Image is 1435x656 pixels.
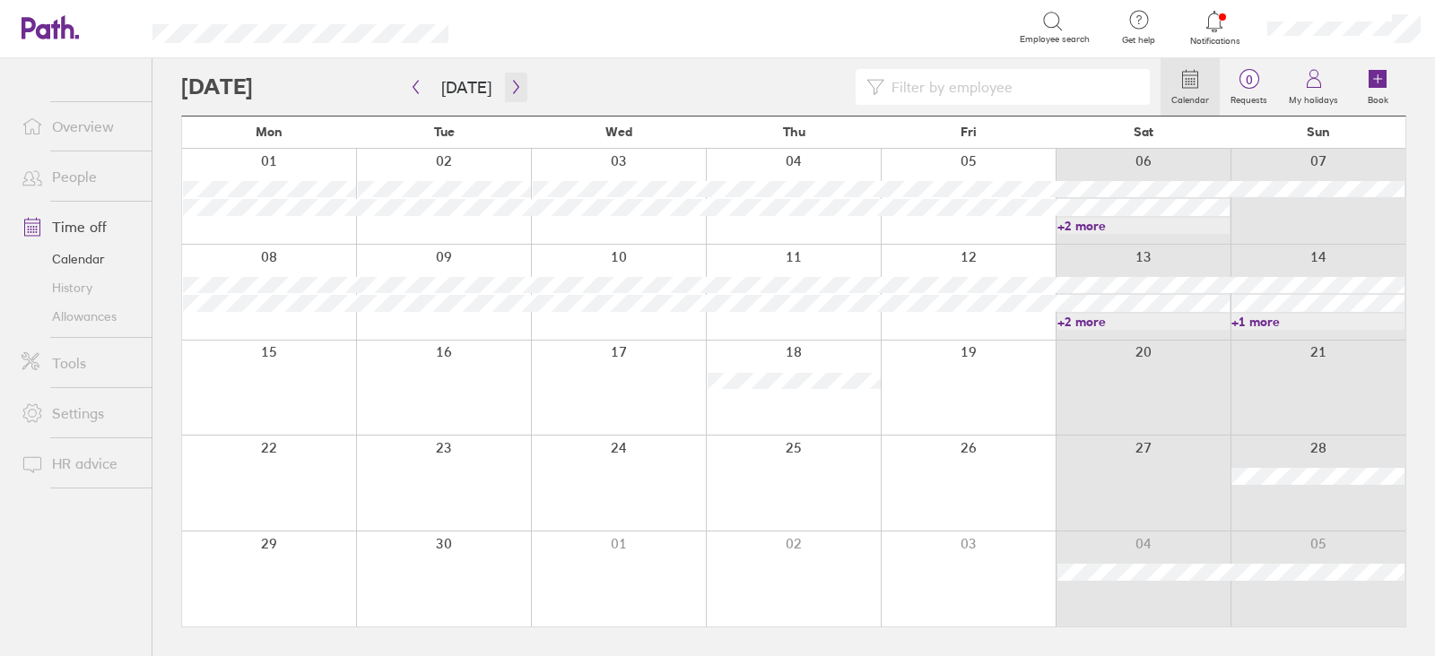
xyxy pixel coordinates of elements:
a: Notifications [1186,9,1244,47]
label: Calendar [1161,90,1220,106]
span: Get help [1109,35,1168,46]
span: Sun [1307,125,1330,139]
a: Settings [7,395,152,431]
span: Notifications [1186,36,1244,47]
a: Time off [7,209,152,245]
span: Fri [961,125,977,139]
a: +2 more [1057,218,1231,234]
a: Calendar [7,245,152,273]
span: 0 [1220,73,1278,87]
label: Requests [1220,90,1278,106]
a: People [7,159,152,194]
a: Book [1349,58,1406,116]
label: My holidays [1278,90,1349,106]
a: +2 more [1057,314,1231,330]
label: Book [1357,90,1399,106]
a: History [7,273,152,302]
a: 0Requests [1220,58,1278,116]
span: Employee search [1020,34,1090,45]
span: Sat [1134,125,1153,139]
span: Wed [605,125,632,139]
a: My holidays [1278,58,1349,116]
span: Mon [256,125,283,139]
div: Search [497,19,543,35]
input: Filter by employee [884,70,1139,104]
button: [DATE] [427,73,506,102]
span: Thu [783,125,805,139]
a: Overview [7,108,152,144]
span: Tue [434,125,455,139]
a: HR advice [7,445,152,481]
a: Calendar [1161,58,1220,116]
a: Tools [7,345,152,381]
a: Allowances [7,302,152,331]
a: +1 more [1231,314,1405,330]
